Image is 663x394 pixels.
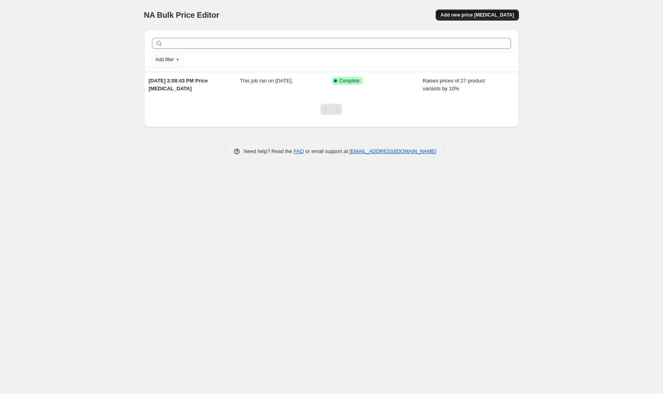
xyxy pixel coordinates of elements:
[155,56,174,63] span: Add filter
[152,55,184,64] button: Add filter
[339,78,360,84] span: Complete
[436,9,519,21] button: Add new price [MEDICAL_DATA]
[144,11,219,19] span: NA Bulk Price Editor
[240,78,293,84] span: This job ran on [DATE].
[244,148,294,154] span: Need help? Read the
[349,148,436,154] a: [EMAIL_ADDRESS][DOMAIN_NAME]
[304,148,349,154] span: or email support at
[149,78,208,91] span: [DATE] 2:08:43 PM Price [MEDICAL_DATA]
[294,148,304,154] a: FAQ
[440,12,514,18] span: Add new price [MEDICAL_DATA]
[423,78,485,91] span: Raises prices of 27 product variants by 10%
[320,104,342,115] nav: Pagination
